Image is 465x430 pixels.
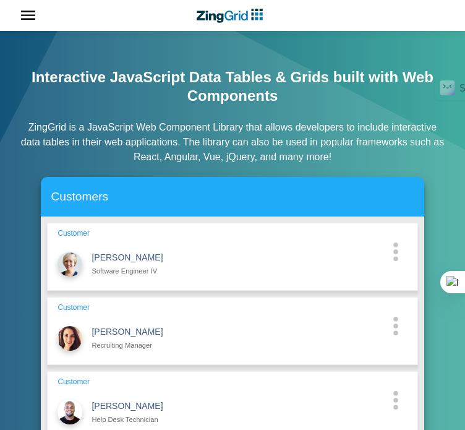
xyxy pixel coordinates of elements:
span: Customer [58,303,90,312]
span: Customer [58,377,90,386]
div: [PERSON_NAME] [92,399,398,414]
a: ZingChart Logo. Click to return to the homepage [199,5,265,27]
div: [PERSON_NAME] [92,251,398,265]
div: Recruiting Manager [92,340,398,351]
zg-caption: Customers [41,177,424,217]
p: ZingGrid is a JavaScript Web Component Library that allows developers to include interactive data... [20,120,445,165]
div: Software Engineer IV [92,265,398,277]
div: [PERSON_NAME] [92,325,398,340]
div: Help Desk Technician [92,414,398,426]
span: Customer [58,229,90,238]
h1: Interactive JavaScript Data Tables & Grids built with Web Components [20,68,445,105]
